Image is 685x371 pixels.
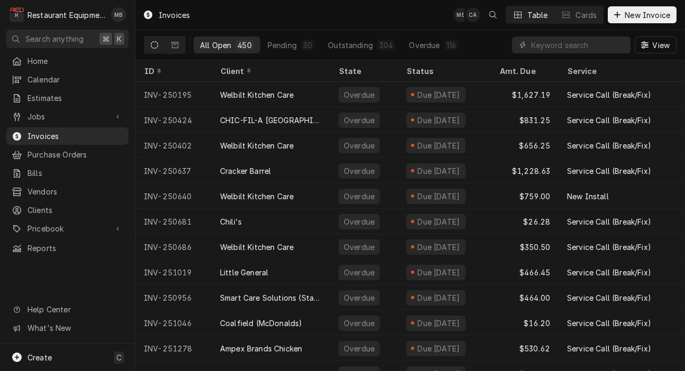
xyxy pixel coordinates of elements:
[6,52,129,70] a: Home
[379,40,393,51] div: 304
[220,165,271,177] div: Cracker Barrel
[111,7,126,22] div: Matthew Brunty's Avatar
[491,158,559,183] div: $1,228.63
[453,7,468,22] div: Matthew Brunty's Avatar
[491,336,559,361] div: $530.62
[567,89,651,100] div: Service Call (Break/Fix)
[28,322,122,333] span: What's New
[491,285,559,310] div: $464.00
[576,10,597,21] div: Cards
[220,216,242,227] div: Chili's
[623,10,672,21] span: New Invoice
[6,301,129,318] a: Go to Help Center
[491,183,559,209] div: $759.00
[567,267,651,278] div: Service Call (Break/Fix)
[220,343,302,354] div: Ampex Brands Chicken
[238,40,251,51] div: 450
[446,40,456,51] div: 116
[25,33,84,44] span: Search anything
[343,267,376,278] div: Overdue
[135,107,212,133] div: INV-250424
[135,259,212,285] div: INV-251019
[135,310,212,336] div: INV-251046
[491,209,559,234] div: $26.28
[608,6,677,23] button: New Invoice
[135,133,212,158] div: INV-250402
[6,164,129,182] a: Bills
[220,242,294,253] div: Welbilt Kitchen Care
[6,319,129,337] a: Go to What's New
[491,107,559,133] div: $831.25
[491,310,559,336] div: $16.20
[6,127,129,145] a: Invoices
[416,165,461,177] div: Due [DATE]
[416,292,461,303] div: Due [DATE]
[635,36,677,53] button: View
[28,131,123,142] span: Invoices
[465,7,480,22] div: CA
[268,40,297,51] div: Pending
[28,149,123,160] span: Purchase Orders
[6,146,129,163] a: Purchase Orders
[416,191,461,202] div: Due [DATE]
[567,318,651,329] div: Service Call (Break/Fix)
[567,191,609,202] div: New Install
[567,292,651,303] div: Service Call (Break/Fix)
[6,108,129,125] a: Go to Jobs
[28,168,123,179] span: Bills
[343,318,376,329] div: Overdue
[339,66,389,77] div: State
[406,66,480,77] div: Status
[303,40,312,51] div: 30
[465,7,480,22] div: Chrissy Adams's Avatar
[10,7,24,22] div: Restaurant Equipment Diagnostics's Avatar
[343,242,376,253] div: Overdue
[343,115,376,126] div: Overdue
[28,186,123,197] span: Vendors
[6,239,129,257] a: Reports
[220,140,294,151] div: Welbilt Kitchen Care
[567,66,666,77] div: Service
[343,191,376,202] div: Overdue
[28,205,123,216] span: Clients
[28,304,122,315] span: Help Center
[220,89,294,100] div: Welbilt Kitchen Care
[491,234,559,259] div: $350.50
[527,10,548,21] div: Table
[531,36,625,53] input: Keyword search
[6,71,129,88] a: Calendar
[6,220,129,237] a: Go to Pricebook
[6,89,129,107] a: Estimates
[135,234,212,259] div: INV-250686
[28,92,123,104] span: Estimates
[343,292,376,303] div: Overdue
[28,223,107,234] span: Pricebook
[491,259,559,285] div: $466.45
[102,33,109,44] span: ⌘
[567,216,651,227] div: Service Call (Break/Fix)
[491,82,559,107] div: $1,627.19
[567,115,651,126] div: Service Call (Break/Fix)
[567,165,651,177] div: Service Call (Break/Fix)
[135,158,212,183] div: INV-250637
[6,183,129,200] a: Vendors
[135,183,212,209] div: INV-250640
[499,66,548,77] div: Amt. Due
[220,318,302,329] div: Coalfield (McDonalds)
[116,352,122,363] span: C
[485,6,501,23] button: Open search
[416,89,461,100] div: Due [DATE]
[453,7,468,22] div: MB
[220,115,322,126] div: CHIC-FIL-A [GEOGRAPHIC_DATA]
[6,30,129,48] button: Search anything⌘K
[144,66,201,77] div: ID
[567,242,651,253] div: Service Call (Break/Fix)
[567,140,651,151] div: Service Call (Break/Fix)
[28,55,123,67] span: Home
[28,243,123,254] span: Reports
[28,74,123,85] span: Calendar
[416,318,461,329] div: Due [DATE]
[135,209,212,234] div: INV-250681
[343,165,376,177] div: Overdue
[343,140,376,151] div: Overdue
